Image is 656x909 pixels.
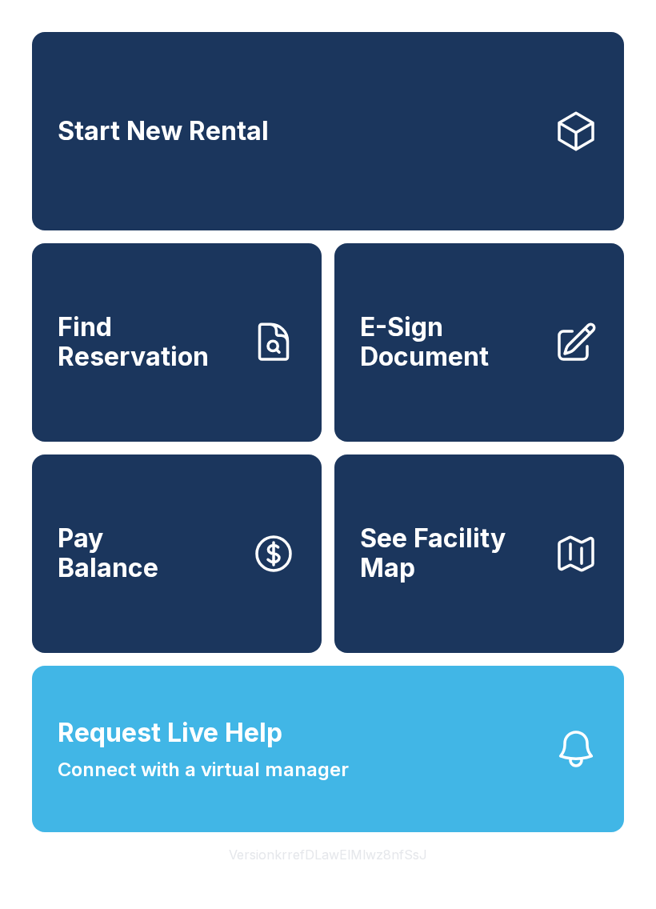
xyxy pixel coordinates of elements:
span: E-Sign Document [360,313,541,371]
button: PayBalance [32,454,322,653]
button: See Facility Map [334,454,624,653]
span: Pay Balance [58,524,158,583]
span: Start New Rental [58,117,269,146]
a: Start New Rental [32,32,624,230]
span: Find Reservation [58,313,238,371]
button: Request Live HelpConnect with a virtual manager [32,666,624,832]
span: Request Live Help [58,714,282,752]
a: Find Reservation [32,243,322,442]
span: Connect with a virtual manager [58,755,349,784]
span: See Facility Map [360,524,541,583]
button: VersionkrrefDLawElMlwz8nfSsJ [216,832,440,877]
a: E-Sign Document [334,243,624,442]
